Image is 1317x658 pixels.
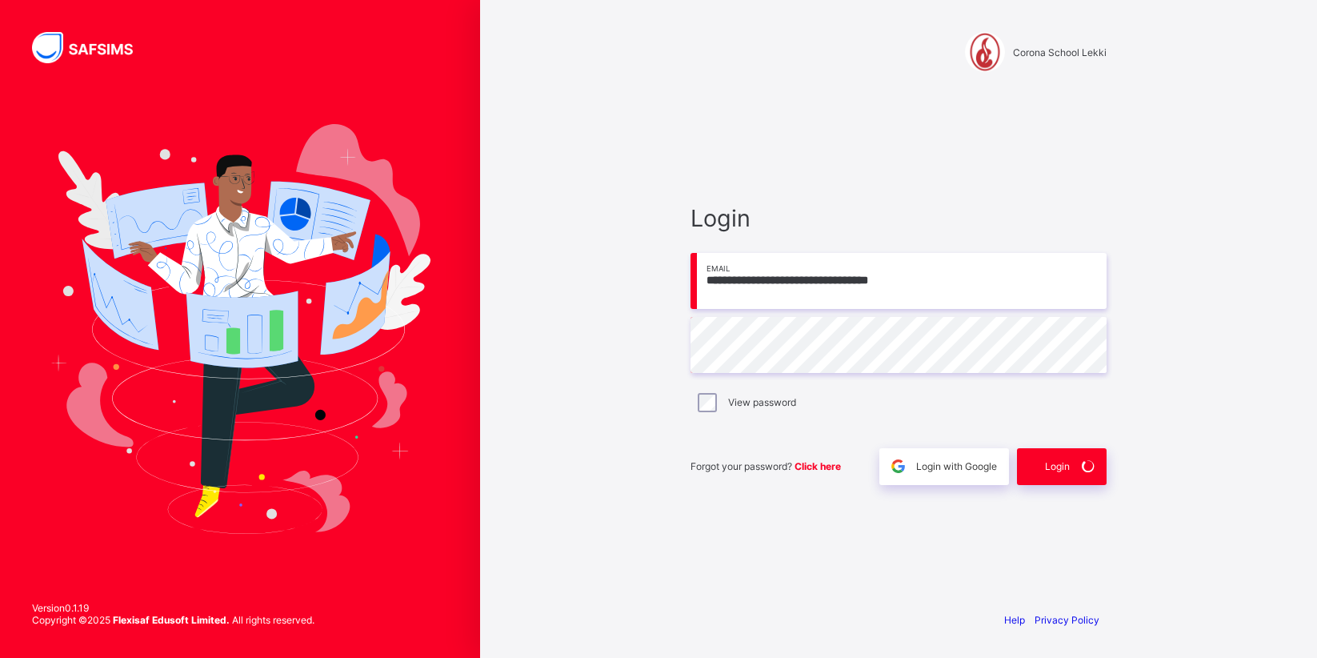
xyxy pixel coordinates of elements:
a: Click here [795,460,841,472]
span: Version 0.1.19 [32,602,314,614]
span: Copyright © 2025 All rights reserved. [32,614,314,626]
img: Hero Image [50,124,430,534]
span: Corona School Lekki [1013,46,1107,58]
img: SAFSIMS Logo [32,32,152,63]
span: Login with Google [916,460,997,472]
strong: Flexisaf Edusoft Limited. [113,614,230,626]
label: View password [728,396,796,408]
span: Login [1045,460,1070,472]
span: Login [691,204,1107,232]
span: Forgot your password? [691,460,841,472]
a: Help [1004,614,1025,626]
a: Privacy Policy [1035,614,1099,626]
img: google.396cfc9801f0270233282035f929180a.svg [889,457,907,475]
